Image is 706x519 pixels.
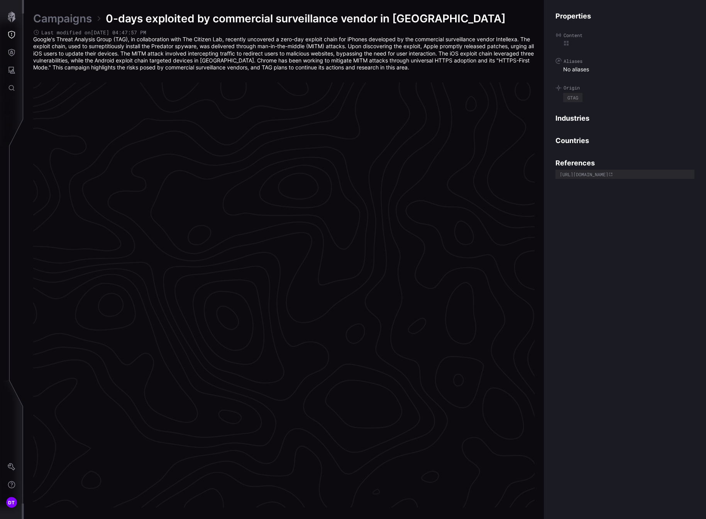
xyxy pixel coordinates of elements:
[555,58,694,64] label: Aliases
[0,494,23,511] button: DT
[33,36,535,71] p: Google's Threat Analysis Group (TAG), in collaboration with The Citizen Lab, recently uncovered a...
[8,499,15,507] span: DT
[555,158,694,167] h4: References
[555,32,694,38] label: Content
[555,12,694,20] h4: Properties
[106,12,506,25] span: 0-days exploited by commercial surveillance vendor in Egypt
[563,66,589,73] span: No aliases
[555,85,694,91] label: Origin
[560,172,608,177] div: [URL][DOMAIN_NAME]
[41,29,146,36] span: Last modified on
[33,12,92,25] a: Campaigns
[91,29,146,36] time: [DATE] 04:47:57 PM
[567,95,578,100] div: GTAG
[555,136,694,145] h4: Countries
[555,114,694,123] h4: Industries
[555,168,694,179] a: [URL][DOMAIN_NAME]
